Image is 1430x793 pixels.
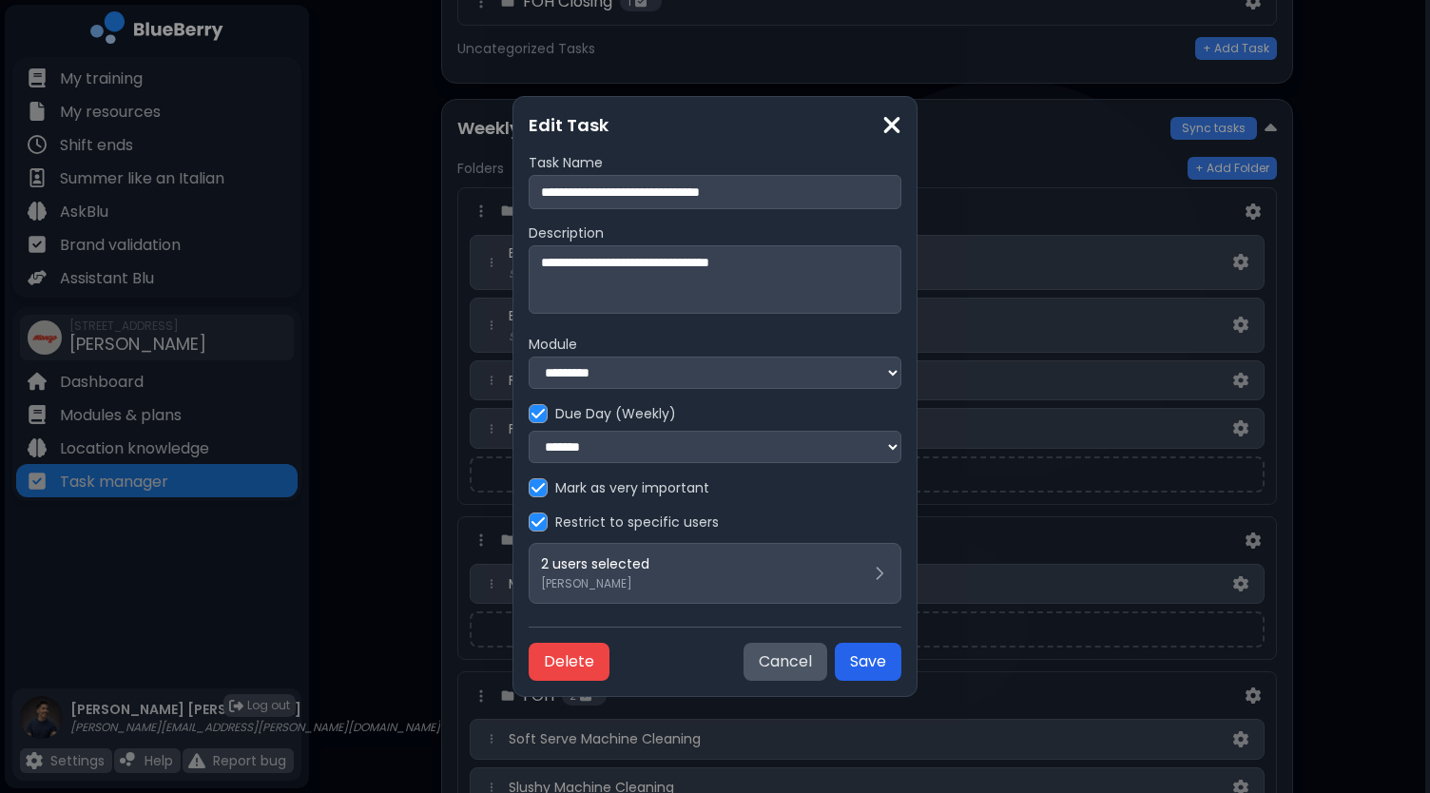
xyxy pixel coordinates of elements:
label: Restrict to specific users [555,513,719,531]
img: check [531,514,545,530]
img: check [531,480,545,495]
label: Task Name [529,154,902,171]
p: 2 users selected [541,555,649,572]
label: Due Day (Weekly) [555,405,676,422]
h3: Edit Task [529,112,902,139]
img: check [531,406,545,421]
img: close icon [882,112,901,138]
label: Module [529,336,902,353]
button: Save [835,643,901,681]
button: Delete [529,643,609,681]
label: Description [529,224,902,242]
label: Mark as very important [555,479,709,496]
button: Cancel [744,643,827,681]
p: [PERSON_NAME] [541,576,649,591]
